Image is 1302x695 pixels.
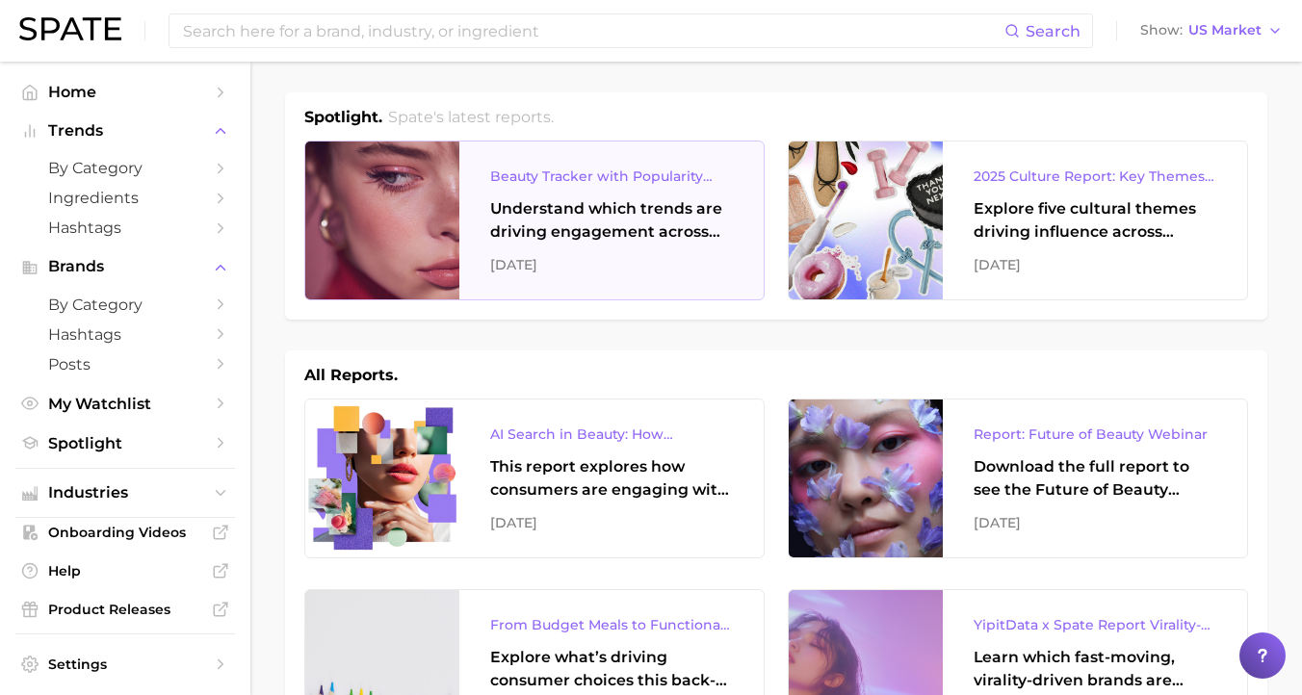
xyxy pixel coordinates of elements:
[48,395,202,413] span: My Watchlist
[48,562,202,579] span: Help
[15,252,235,281] button: Brands
[974,423,1216,446] div: Report: Future of Beauty Webinar
[1026,22,1081,40] span: Search
[490,165,733,188] div: Beauty Tracker with Popularity Index
[19,17,121,40] img: SPATE
[15,116,235,145] button: Trends
[974,613,1216,636] div: YipitData x Spate Report Virality-Driven Brands Are Taking a Slice of the Beauty Pie
[388,106,554,129] h2: Spate's latest reports.
[15,650,235,679] a: Settings
[974,455,1216,502] div: Download the full report to see the Future of Beauty trends we unpacked during the webinar.
[15,213,235,243] a: Hashtags
[15,153,235,183] a: by Category
[974,646,1216,692] div: Learn which fast-moving, virality-driven brands are leading the pack, the risks of viral growth, ...
[48,484,202,502] span: Industries
[788,399,1248,558] a: Report: Future of Beauty WebinarDownload the full report to see the Future of Beauty trends we un...
[48,524,202,541] span: Onboarding Videos
[1135,18,1288,43] button: ShowUS Market
[490,511,733,534] div: [DATE]
[15,518,235,547] a: Onboarding Videos
[48,219,202,237] span: Hashtags
[15,349,235,379] a: Posts
[490,646,733,692] div: Explore what’s driving consumer choices this back-to-school season From budget-friendly meals to ...
[304,141,765,300] a: Beauty Tracker with Popularity IndexUnderstand which trends are driving engagement across platfor...
[15,595,235,624] a: Product Releases
[490,455,733,502] div: This report explores how consumers are engaging with AI-powered search tools — and what it means ...
[15,320,235,349] a: Hashtags
[15,556,235,585] a: Help
[48,296,202,314] span: by Category
[48,601,202,618] span: Product Releases
[48,325,202,344] span: Hashtags
[304,106,382,129] h1: Spotlight.
[490,423,733,446] div: AI Search in Beauty: How Consumers Are Using ChatGPT vs. Google Search
[15,290,235,320] a: by Category
[490,253,733,276] div: [DATE]
[974,197,1216,244] div: Explore five cultural themes driving influence across beauty, food, and pop culture.
[48,122,202,140] span: Trends
[490,613,733,636] div: From Budget Meals to Functional Snacks: Food & Beverage Trends Shaping Consumer Behavior This Sch...
[974,165,1216,188] div: 2025 Culture Report: Key Themes That Are Shaping Consumer Demand
[48,83,202,101] span: Home
[974,253,1216,276] div: [DATE]
[48,189,202,207] span: Ingredients
[48,159,202,177] span: by Category
[1188,25,1262,36] span: US Market
[48,355,202,373] span: Posts
[15,389,235,419] a: My Watchlist
[304,364,398,387] h1: All Reports.
[1140,25,1183,36] span: Show
[304,399,765,558] a: AI Search in Beauty: How Consumers Are Using ChatGPT vs. Google SearchThis report explores how co...
[788,141,1248,300] a: 2025 Culture Report: Key Themes That Are Shaping Consumer DemandExplore five cultural themes driv...
[15,428,235,458] a: Spotlight
[181,14,1004,47] input: Search here for a brand, industry, or ingredient
[15,183,235,213] a: Ingredients
[490,197,733,244] div: Understand which trends are driving engagement across platforms in the skin, hair, makeup, and fr...
[15,478,235,507] button: Industries
[48,434,202,452] span: Spotlight
[48,258,202,275] span: Brands
[48,656,202,673] span: Settings
[15,77,235,107] a: Home
[974,511,1216,534] div: [DATE]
